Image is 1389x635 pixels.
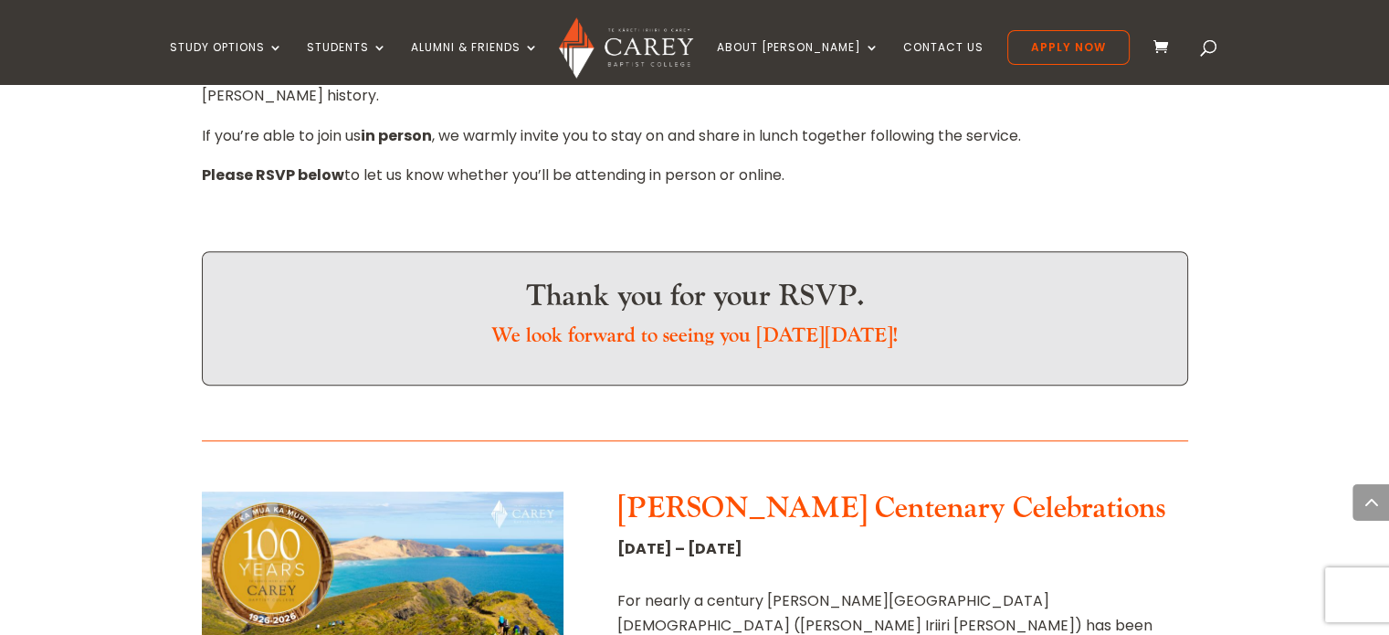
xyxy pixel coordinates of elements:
[617,538,742,559] strong: [DATE] – [DATE]
[230,280,1160,323] h3: Thank you for your RSVP.
[717,41,879,84] a: About [PERSON_NAME]
[202,58,1188,122] p: This will be a meaningful moment of worship, [DATE], and reflection as we mark the end of the aca...
[202,251,1188,386] div: Thank you for your RSVP. We look forward to seeing you on Tuesday 28 October 2025!
[411,41,539,84] a: Alumni & Friends
[1007,30,1130,65] a: Apply Now
[307,41,387,84] a: Students
[170,41,283,84] a: Study Options
[202,164,344,185] strong: Please RSVP below
[202,123,1188,163] p: If you’re able to join us , we warmly invite you to stay on and share in lunch together following...
[230,323,1160,356] h4: We look forward to seeing you [DATE][DATE]!
[361,125,432,146] strong: in person
[617,492,1187,535] h3: [PERSON_NAME] Centenary Celebrations
[559,17,693,79] img: Carey Baptist College
[202,163,1188,187] p: to let us know whether you’ll be attending in person or online.
[903,41,984,84] a: Contact Us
